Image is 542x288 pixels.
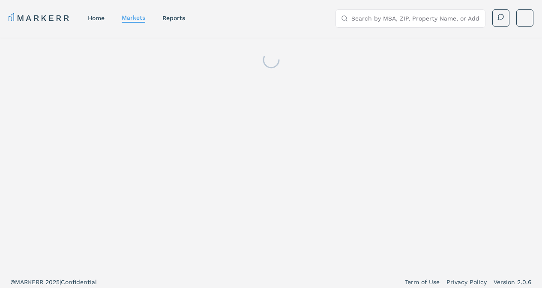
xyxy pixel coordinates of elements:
a: home [88,15,105,21]
input: Search by MSA, ZIP, Property Name, or Address [351,10,480,27]
span: Confidential [61,279,97,285]
a: Privacy Policy [446,278,487,286]
span: 2025 | [45,279,61,285]
a: markets [122,14,145,21]
a: Term of Use [405,278,440,286]
a: MARKERR [9,12,71,24]
span: © [10,279,15,285]
span: MARKERR [15,279,45,285]
a: Version 2.0.6 [494,278,532,286]
a: reports [162,15,185,21]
